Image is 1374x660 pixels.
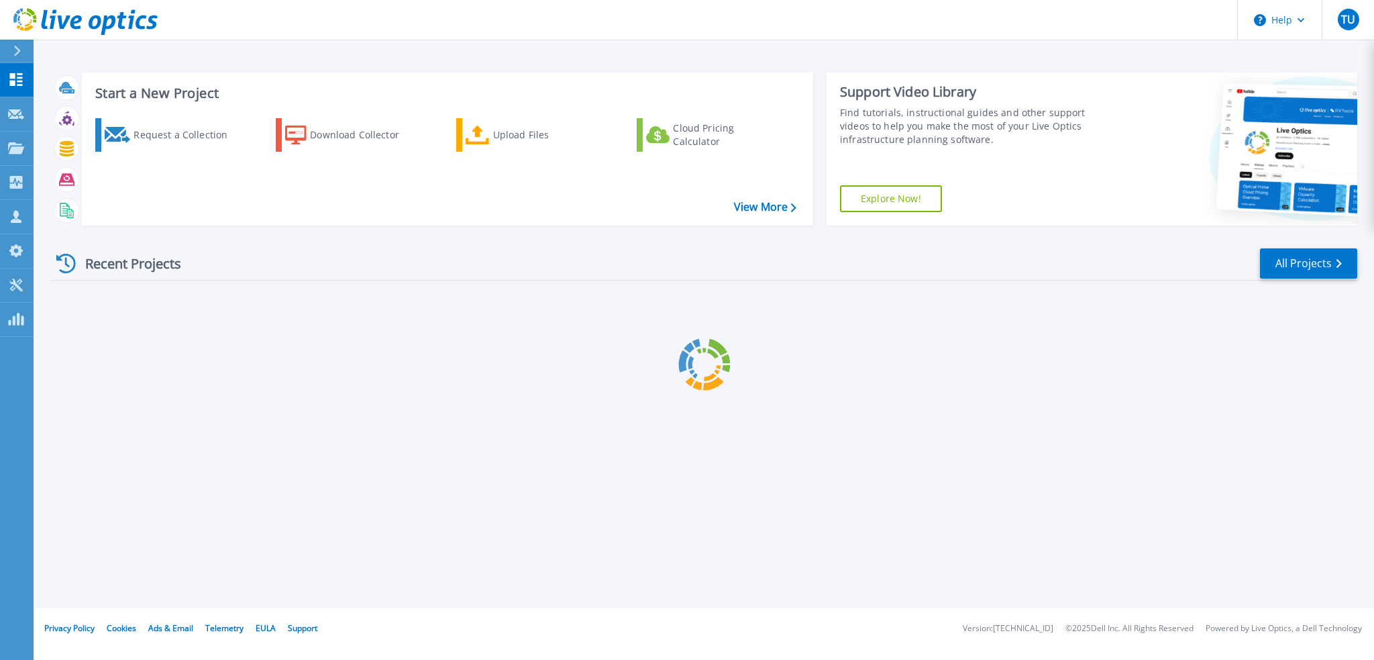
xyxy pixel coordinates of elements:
[734,201,796,214] a: View More
[276,118,425,152] a: Download Collector
[95,118,245,152] a: Request a Collection
[840,106,1112,146] div: Find tutorials, instructional guides and other support videos to help you make the most of your L...
[148,622,193,634] a: Ads & Email
[288,622,317,634] a: Support
[134,122,241,148] div: Request a Collection
[1206,624,1362,633] li: Powered by Live Optics, a Dell Technology
[1065,624,1194,633] li: © 2025 Dell Inc. All Rights Reserved
[310,122,417,148] div: Download Collector
[456,118,606,152] a: Upload Files
[963,624,1053,633] li: Version: [TECHNICAL_ID]
[95,86,796,101] h3: Start a New Project
[205,622,244,634] a: Telemetry
[673,122,780,148] div: Cloud Pricing Calculator
[44,622,95,634] a: Privacy Policy
[256,622,276,634] a: EULA
[52,247,199,280] div: Recent Projects
[1260,248,1357,279] a: All Projects
[493,122,600,148] div: Upload Files
[1341,14,1355,25] span: TU
[637,118,786,152] a: Cloud Pricing Calculator
[840,185,942,212] a: Explore Now!
[840,83,1112,101] div: Support Video Library
[107,622,136,634] a: Cookies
